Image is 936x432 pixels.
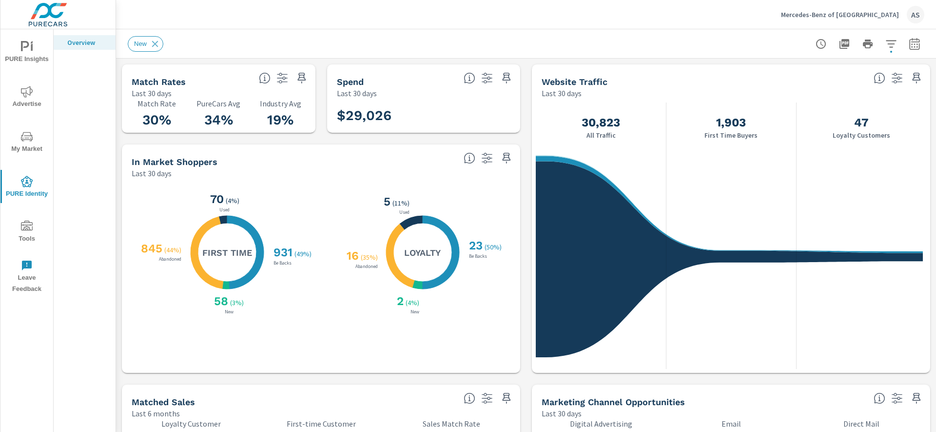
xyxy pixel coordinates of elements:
[128,36,163,52] div: New
[781,10,899,19] p: Mercedes-Benz of [GEOGRAPHIC_DATA]
[337,77,364,87] h5: Spend
[909,391,924,406] span: Save this to your personalized report
[542,87,582,99] p: Last 30 days
[132,167,172,179] p: Last 30 days
[194,99,244,108] p: PureCars Avg
[139,242,162,255] h3: 845
[542,397,685,407] h5: Marketing Channel Opportunities
[542,408,582,419] p: Last 30 days
[874,72,885,84] span: All traffic is the data we start with. It’s unique personas over a 30-day period. We don’t consid...
[395,294,404,308] h3: 2
[3,260,50,295] span: Leave Feedback
[404,247,441,258] h5: Loyalty
[67,38,108,47] p: Overview
[406,298,421,307] p: ( 4% )
[164,246,183,254] p: ( 44% )
[132,112,182,128] h3: 30%
[3,176,50,200] span: PURE Identity
[3,131,50,155] span: My Market
[255,99,306,108] p: Industry Avg
[0,29,53,299] div: nav menu
[54,35,116,50] div: Overview
[881,34,901,54] button: Apply Filters
[345,249,359,263] h3: 16
[542,77,607,87] h5: Website Traffic
[259,72,271,84] span: Match rate: % of Identifiable Traffic. Pure Identity avg: Avg match rate of all PURE Identity cus...
[3,221,50,245] span: Tools
[262,419,380,428] p: First-time Customer
[132,408,180,419] p: Last 6 months
[217,207,232,212] p: Used
[392,419,510,428] p: Sales Match Rate
[467,254,489,259] p: Be Backs
[294,70,310,86] span: Save this to your personalized report
[132,77,186,87] h5: Match Rates
[128,40,153,47] span: New
[905,34,924,54] button: Select Date Range
[132,99,182,108] p: Match Rate
[858,34,877,54] button: Print Report
[397,210,411,215] p: Used
[272,246,292,259] h3: 931
[294,249,313,258] p: ( 49% )
[909,70,924,86] span: Save this to your personalized report
[361,253,380,262] p: ( 35% )
[542,419,660,428] p: Digital Advertising
[3,41,50,65] span: PURE Insights
[337,107,391,124] h3: $29,026
[132,397,195,407] h5: Matched Sales
[132,87,172,99] p: Last 30 days
[672,419,790,428] p: Email
[802,419,920,428] p: Direct Mail
[485,243,504,251] p: ( 50% )
[132,157,217,167] h5: In Market Shoppers
[226,196,241,205] p: ( 4% )
[208,192,224,206] h3: 70
[907,6,924,23] div: AS
[3,86,50,110] span: Advertise
[499,391,514,406] span: Save this to your personalized report
[464,72,475,84] span: Total PureCars DigAdSpend. Data sourced directly from the Ad Platforms. Non-Purecars DigAd client...
[392,199,411,207] p: ( 11% )
[353,264,380,269] p: Abandoned
[223,309,235,314] p: New
[272,261,293,266] p: Be Backs
[255,112,306,128] h3: 19%
[212,294,228,308] h3: 58
[230,298,246,307] p: ( 3% )
[382,195,390,208] h3: 5
[157,257,183,262] p: Abandoned
[132,419,250,428] p: Loyalty Customer
[499,70,514,86] span: Save this to your personalized report
[202,247,252,258] h5: First Time
[337,87,377,99] p: Last 30 days
[194,112,244,128] h3: 34%
[467,239,483,252] h3: 23
[874,392,885,404] span: Matched shoppers that can be exported to each channel type. This is targetable traffic.
[835,34,854,54] button: "Export Report to PDF"
[409,309,421,314] p: New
